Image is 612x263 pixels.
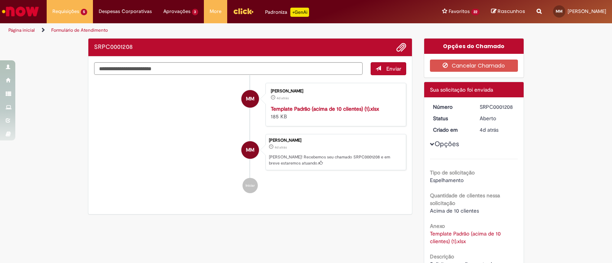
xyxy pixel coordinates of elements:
time: 25/09/2025 11:49:13 [480,126,498,133]
a: Rascunhos [491,8,525,15]
div: Matheus Lobo Matos [241,141,259,159]
span: [PERSON_NAME] [568,8,606,15]
li: Matheus Lobo Matos [94,134,406,171]
div: 185 KB [271,105,398,120]
button: Enviar [371,62,406,75]
button: Adicionar anexos [396,42,406,52]
div: Opções do Chamado [424,39,524,54]
div: Aberto [480,115,515,122]
p: +GenAi [290,8,309,17]
span: 3 [192,9,199,15]
a: Página inicial [8,27,35,33]
a: Template Padrão (acima de 10 clientes) (1).xlsx [271,105,379,112]
a: Formulário de Atendimento [51,27,108,33]
textarea: Digite sua mensagem aqui... [94,62,363,75]
div: Matheus Lobo Matos [241,90,259,108]
ul: Histórico de tíquete [94,75,406,201]
span: More [210,8,221,15]
ul: Trilhas de página [6,23,402,37]
span: Enviar [386,65,401,72]
span: Favoritos [449,8,470,15]
span: Acima de 10 clientes [430,207,479,214]
b: Quantidade de clientes nessa solicitação [430,192,500,207]
dt: Número [427,103,474,111]
img: click_logo_yellow_360x200.png [233,5,254,17]
span: MM [556,9,563,14]
div: SRPC0001208 [480,103,515,111]
span: 4d atrás [480,126,498,133]
span: 4d atrás [277,96,289,100]
time: 25/09/2025 11:48:32 [277,96,289,100]
time: 25/09/2025 11:49:13 [275,145,287,150]
div: [PERSON_NAME] [269,138,402,143]
span: Requisições [52,8,79,15]
div: Padroniza [265,8,309,17]
b: Tipo de solicitação [430,169,475,176]
div: [PERSON_NAME] [271,89,398,94]
b: Descrição [430,253,454,260]
span: 5 [81,9,87,15]
span: MM [246,141,254,159]
dt: Status [427,115,474,122]
span: MM [246,90,254,108]
span: Rascunhos [498,8,525,15]
p: [PERSON_NAME]! Recebemos seu chamado SRPC0001208 e em breve estaremos atuando. [269,154,402,166]
span: Aprovações [163,8,190,15]
span: 22 [471,9,480,15]
dt: Criado em [427,126,474,134]
span: Espelhamento [430,177,464,184]
h2: SRPC0001208 Histórico de tíquete [94,44,133,51]
div: 25/09/2025 11:49:13 [480,126,515,134]
span: Sua solicitação foi enviada [430,86,493,93]
b: Anexo [430,223,445,229]
a: Download de Template Padrão (acima de 10 clientes) (1).xlsx [430,230,502,245]
span: Despesas Corporativas [99,8,152,15]
img: ServiceNow [1,4,40,19]
span: 4d atrás [275,145,287,150]
button: Cancelar Chamado [430,60,518,72]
